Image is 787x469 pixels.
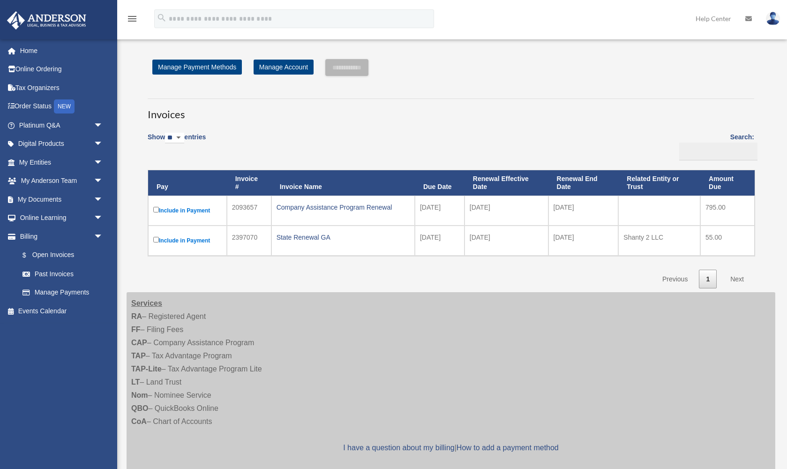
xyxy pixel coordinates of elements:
a: Home [7,41,117,60]
a: Manage Payment Methods [152,60,242,75]
input: Include in Payment [153,237,159,242]
div: State Renewal GA [277,231,410,244]
a: Next [723,270,751,289]
span: arrow_drop_down [94,209,112,228]
img: Anderson Advisors Platinum Portal [4,11,89,30]
td: [DATE] [548,226,619,256]
label: Include in Payment [153,235,222,246]
div: Company Assistance Program Renewal [277,201,410,214]
label: Search: [676,131,754,160]
td: [DATE] [548,196,619,226]
span: arrow_drop_down [94,116,112,135]
a: My Entitiesarrow_drop_down [7,153,117,172]
span: arrow_drop_down [94,227,112,246]
a: My Anderson Teamarrow_drop_down [7,172,117,190]
th: Related Entity or Trust: activate to sort column ascending [618,170,700,196]
select: Showentries [165,133,184,144]
a: Billingarrow_drop_down [7,227,112,246]
a: Manage Account [254,60,314,75]
td: 795.00 [700,196,755,226]
strong: LT [131,378,140,386]
th: Amount Due: activate to sort column ascending [700,170,755,196]
strong: Services [131,299,162,307]
label: Include in Payment [153,205,222,216]
td: Shanty 2 LLC [618,226,700,256]
td: 2093657 [227,196,271,226]
strong: TAP-Lite [131,365,162,373]
strong: TAP [131,352,146,360]
a: Platinum Q&Aarrow_drop_down [7,116,117,135]
a: How to add a payment method [457,444,559,452]
label: Show entries [148,131,206,153]
strong: FF [131,325,141,333]
th: Pay: activate to sort column descending [148,170,227,196]
strong: CAP [131,339,147,347]
a: Previous [655,270,695,289]
a: My Documentsarrow_drop_down [7,190,117,209]
a: Online Ordering [7,60,117,79]
td: [DATE] [415,226,465,256]
strong: RA [131,312,142,320]
a: Order StatusNEW [7,97,117,116]
a: Events Calendar [7,302,117,320]
span: arrow_drop_down [94,153,112,172]
td: [DATE] [465,226,548,256]
a: Manage Payments [13,283,112,302]
i: menu [127,13,138,24]
td: 55.00 [700,226,755,256]
a: Past Invoices [13,265,112,283]
td: [DATE] [465,196,548,226]
a: Digital Productsarrow_drop_down [7,135,117,153]
th: Renewal End Date: activate to sort column ascending [548,170,619,196]
strong: QBO [131,404,148,412]
a: Online Learningarrow_drop_down [7,209,117,227]
span: arrow_drop_down [94,190,112,209]
th: Invoice #: activate to sort column ascending [227,170,271,196]
div: NEW [54,99,75,113]
th: Invoice Name: activate to sort column ascending [271,170,415,196]
a: 1 [699,270,717,289]
p: | [131,441,771,454]
td: 2397070 [227,226,271,256]
a: I have a question about my billing [343,444,454,452]
span: arrow_drop_down [94,135,112,154]
span: arrow_drop_down [94,172,112,191]
strong: Nom [131,391,148,399]
h3: Invoices [148,98,754,122]
strong: CoA [131,417,147,425]
a: menu [127,16,138,24]
img: User Pic [766,12,780,25]
th: Renewal Effective Date: activate to sort column ascending [465,170,548,196]
input: Include in Payment [153,207,159,212]
td: [DATE] [415,196,465,226]
input: Search: [679,143,757,160]
i: search [157,13,167,23]
th: Due Date: activate to sort column ascending [415,170,465,196]
a: $Open Invoices [13,246,108,265]
a: Tax Organizers [7,78,117,97]
span: $ [28,250,32,261]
